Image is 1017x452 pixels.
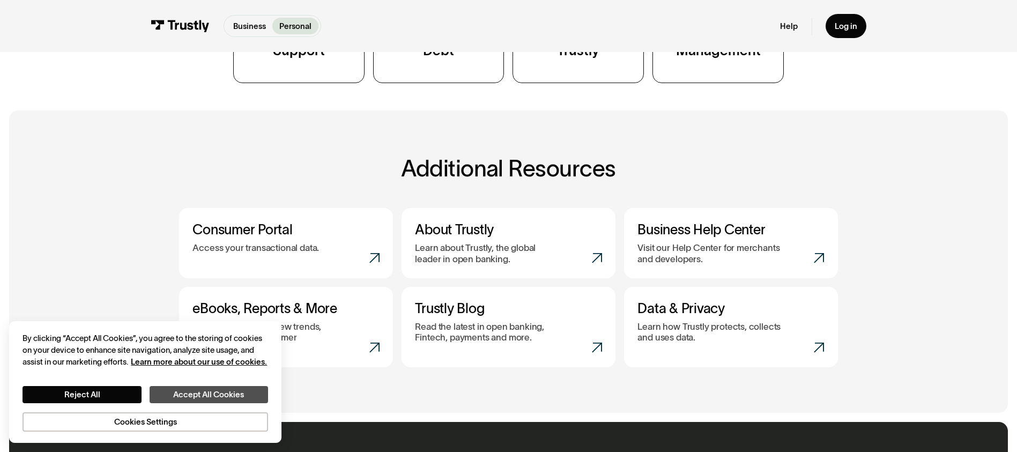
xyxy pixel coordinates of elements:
a: Log in [826,14,866,38]
h3: Consumer Portal [192,221,379,238]
button: Cookies Settings [23,412,268,432]
h3: Trustly Blog [415,300,602,317]
button: Accept All Cookies [150,386,268,403]
a: eBooks, Reports & MoreStay in the know on new trends, technology and customer demands. [179,287,393,368]
p: Learn about Trustly, the global leader in open banking. [415,242,560,264]
a: More information about your privacy, opens in a new tab [131,357,267,366]
a: Business [226,18,272,34]
p: Business [233,20,266,32]
a: Consumer PortalAccess your transactional data. [179,208,393,278]
div: By clicking “Accept All Cookies”, you agree to the storing of cookies on your device to enhance s... [23,332,268,368]
h2: Additional Resources [179,156,838,181]
button: Reject All [23,386,141,403]
a: Data & PrivacyLearn how Trustly protects, collects and uses data. [624,287,838,368]
a: Trustly BlogRead the latest in open banking, Fintech, payments and more. [402,287,615,368]
a: Personal [272,18,318,34]
a: About TrustlyLearn about Trustly, the global leader in open banking. [402,208,615,278]
p: Learn how Trustly protects, collects and uses data. [637,321,782,343]
h3: Business Help Center [637,221,824,238]
p: Personal [279,20,311,32]
img: Trustly Logo [151,20,210,32]
a: Help [780,21,798,31]
div: Privacy [23,332,268,432]
h3: Data & Privacy [637,300,824,317]
p: Visit our Help Center for merchants and developers. [637,242,782,264]
h3: eBooks, Reports & More [192,300,379,317]
h3: About Trustly [415,221,602,238]
p: Read the latest in open banking, Fintech, payments and more. [415,321,560,343]
a: Business Help CenterVisit our Help Center for merchants and developers. [624,208,838,278]
p: Access your transactional data. [192,242,319,253]
div: Log in [835,21,857,31]
div: Cookie banner [9,321,282,443]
